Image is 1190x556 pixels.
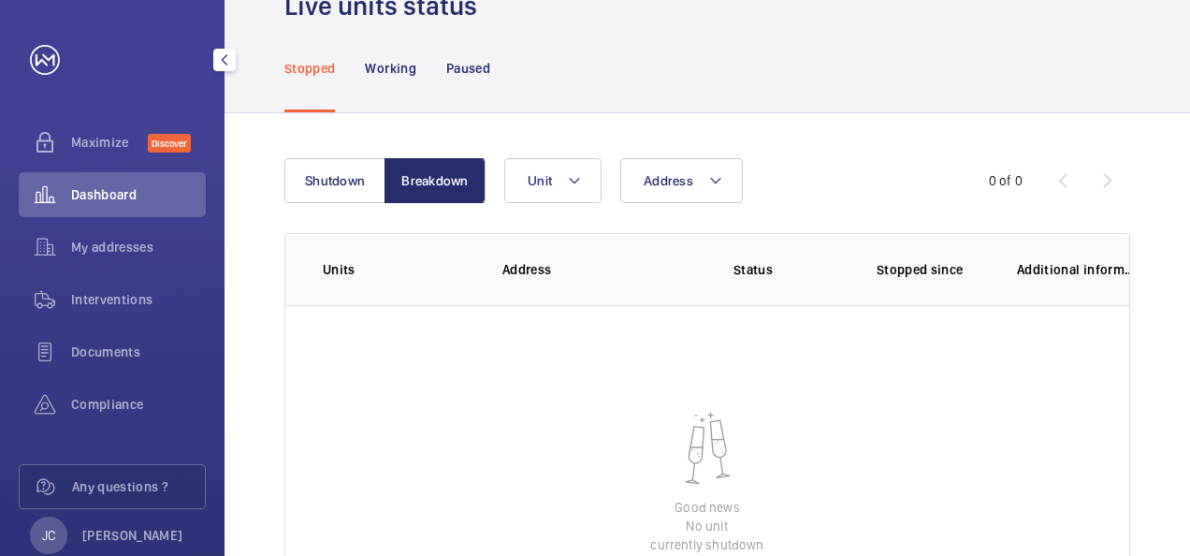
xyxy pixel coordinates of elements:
button: Address [620,158,743,203]
button: Unit [504,158,602,203]
p: Status [673,260,834,279]
p: Stopped [284,59,335,78]
p: JC [42,526,55,545]
p: Address [502,260,660,279]
span: Discover [148,134,191,153]
span: Interventions [71,290,206,309]
p: Paused [446,59,490,78]
div: 0 of 0 [989,171,1023,190]
span: Dashboard [71,185,206,204]
p: Additional information [1017,260,1137,279]
p: Stopped since [877,260,987,279]
span: My addresses [71,238,206,256]
p: [PERSON_NAME] [82,526,183,545]
p: Units [323,260,472,279]
p: Working [365,59,415,78]
span: Compliance [71,395,206,414]
span: Documents [71,343,206,361]
span: Address [644,173,693,188]
button: Shutdown [284,158,385,203]
span: Unit [528,173,552,188]
span: Any questions ? [72,477,205,496]
p: Good news No unit currently shutdown [650,498,763,554]
button: Breakdown [385,158,486,203]
span: Maximize [71,133,148,152]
